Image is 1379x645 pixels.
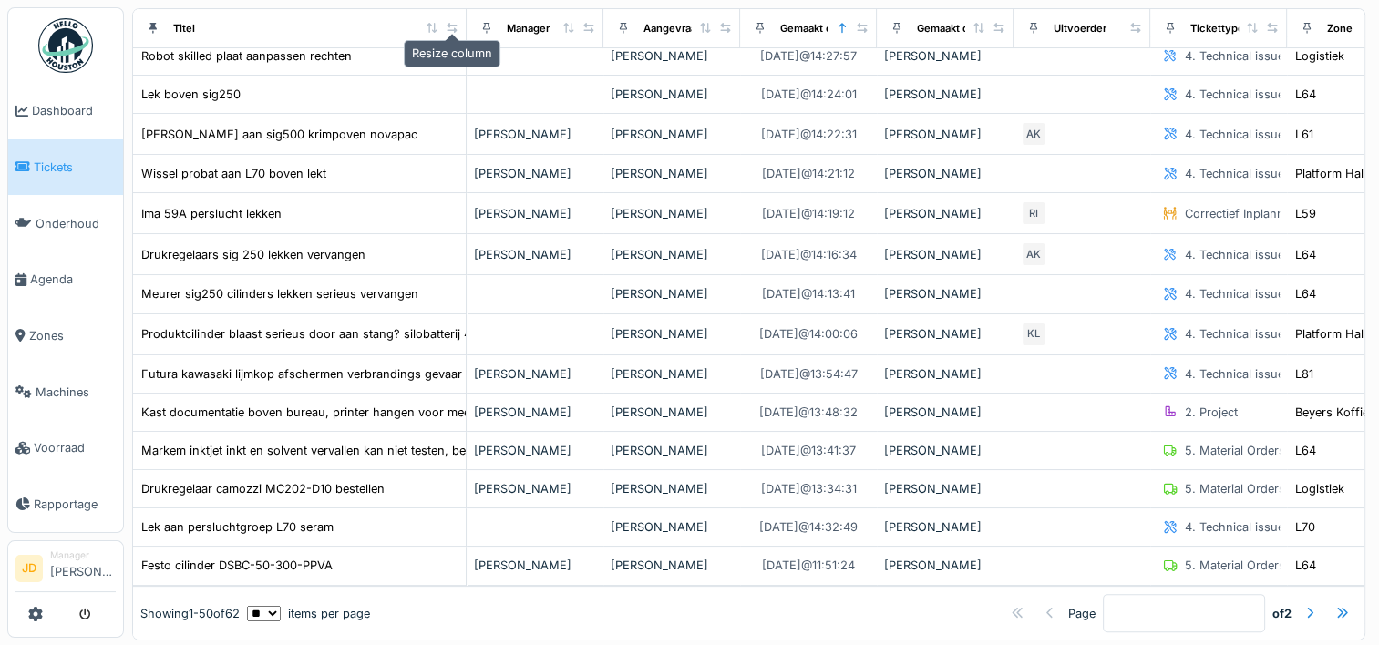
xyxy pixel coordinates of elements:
div: Wissel probat aan L70 boven lekt [141,165,326,182]
div: Drukregelaar camozzi MC202-D10 bestellen [141,480,385,497]
a: Tickets [8,139,123,196]
div: 4. Technical issue [1185,518,1284,536]
a: Onderhoud [8,195,123,251]
div: 5. Material Orders [1185,480,1285,497]
div: Zone [1327,20,1353,36]
strong: of 2 [1272,604,1292,621]
div: 5. Material Orders [1185,557,1285,574]
a: Machines [8,363,123,420]
div: [PERSON_NAME] [611,47,733,65]
span: Zones [29,327,116,344]
div: [DATE] @ 13:34:31 [761,480,857,497]
span: Machines [36,384,116,401]
div: Kast documentatie boven bureau, printer hangen voor meer ruimte mappen nieuwe lijnen. [141,404,641,421]
div: Titel [173,20,195,36]
div: [PERSON_NAME] [611,518,733,536]
div: [DATE] @ 11:51:24 [762,557,855,574]
span: Voorraad [34,439,116,456]
div: Produktcilinder blaast serieus door aan stang? silobatterij 414 straat 3 [141,325,529,343]
span: Dashboard [32,102,116,119]
div: [DATE] @ 13:41:37 [761,442,856,459]
div: Meurer sig250 cilinders lekken serieus vervangen [141,285,418,302]
span: Tickets [34,159,116,176]
div: 4. Technical issue [1185,325,1284,343]
div: [PERSON_NAME] [611,557,733,574]
div: [PERSON_NAME] [884,365,1006,383]
div: Page [1068,604,1096,621]
div: [PERSON_NAME] [884,285,1006,302]
div: Tickettype [1190,20,1244,36]
div: [PERSON_NAME] [884,404,1006,421]
div: 4. Technical issue [1185,285,1284,302]
div: [DATE] @ 14:21:12 [762,165,855,182]
a: Rapportage [8,476,123,533]
div: L81 [1295,365,1313,383]
a: Agenda [8,251,123,308]
div: [DATE] @ 14:27:57 [760,47,857,65]
div: [DATE] @ 13:54:47 [760,365,858,383]
div: [PERSON_NAME] [611,365,733,383]
li: [PERSON_NAME] [50,548,116,588]
div: Platform Hal 2 [1295,165,1374,182]
div: [PERSON_NAME] [474,205,596,222]
div: [PERSON_NAME] [611,205,733,222]
div: Manager [50,548,116,562]
div: [PERSON_NAME] [474,246,596,263]
div: [PERSON_NAME] [884,246,1006,263]
div: [PERSON_NAME] [474,404,596,421]
div: [PERSON_NAME] [474,480,596,497]
div: [PERSON_NAME] [611,442,733,459]
div: [PERSON_NAME] [884,480,1006,497]
div: 4. Technical issue [1185,165,1284,182]
div: [PERSON_NAME] [611,480,733,497]
div: [PERSON_NAME] aan sig500 krimpoven novapac [141,126,417,143]
div: [PERSON_NAME] [884,47,1006,65]
div: [DATE] @ 13:48:32 [759,404,858,421]
div: 5. Material Orders [1185,442,1285,459]
span: Onderhoud [36,215,116,232]
div: [DATE] @ 14:19:12 [762,205,855,222]
div: [DATE] @ 14:16:34 [761,246,857,263]
a: Voorraad [8,420,123,476]
div: Manager [507,20,550,36]
div: Logistiek [1295,480,1344,497]
div: items per page [247,604,370,621]
div: Markem inktjet inkt en solvent vervallen kan niet testen, bestellen. [141,442,505,459]
div: [PERSON_NAME] [884,205,1006,222]
div: Logistiek [1295,47,1344,65]
div: Futura kawasaki lijmkop afschermen verbrandings gevaar [141,365,462,383]
div: [PERSON_NAME] [611,325,733,343]
div: [PERSON_NAME] [884,325,1006,343]
div: L64 [1295,557,1316,574]
div: [PERSON_NAME] [884,442,1006,459]
div: AK [1021,241,1046,267]
div: Gemaakt door [917,20,985,36]
div: Correctief Inplanning / Weekend [1185,205,1364,222]
a: Dashboard [8,83,123,139]
div: KL [1021,322,1046,347]
div: [PERSON_NAME] [884,86,1006,103]
div: Showing 1 - 50 of 62 [140,604,240,621]
div: Robot skilled plaat aanpassen rechten [141,47,352,65]
div: [PERSON_NAME] [474,442,596,459]
div: L64 [1295,86,1316,103]
div: [PERSON_NAME] [611,86,733,103]
div: [PERSON_NAME] [474,126,596,143]
div: AK [1021,121,1046,147]
div: [PERSON_NAME] [611,404,733,421]
div: Ima 59A perslucht lekken [141,205,282,222]
div: [PERSON_NAME] [474,557,596,574]
div: [PERSON_NAME] [611,285,733,302]
div: Gemaakt op [780,20,839,36]
div: [PERSON_NAME] [884,126,1006,143]
div: Festo cilinder DSBC-50-300-PPVA [141,557,333,574]
div: RI [1021,200,1046,226]
div: 4. Technical issue [1185,86,1284,103]
div: L70 [1295,518,1315,536]
div: Platform Hal 1 [1295,325,1372,343]
div: L64 [1295,442,1316,459]
div: L61 [1295,126,1313,143]
img: Badge_color-CXgf-gQk.svg [38,18,93,73]
span: Rapportage [34,496,116,513]
div: 4. Technical issue [1185,365,1284,383]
